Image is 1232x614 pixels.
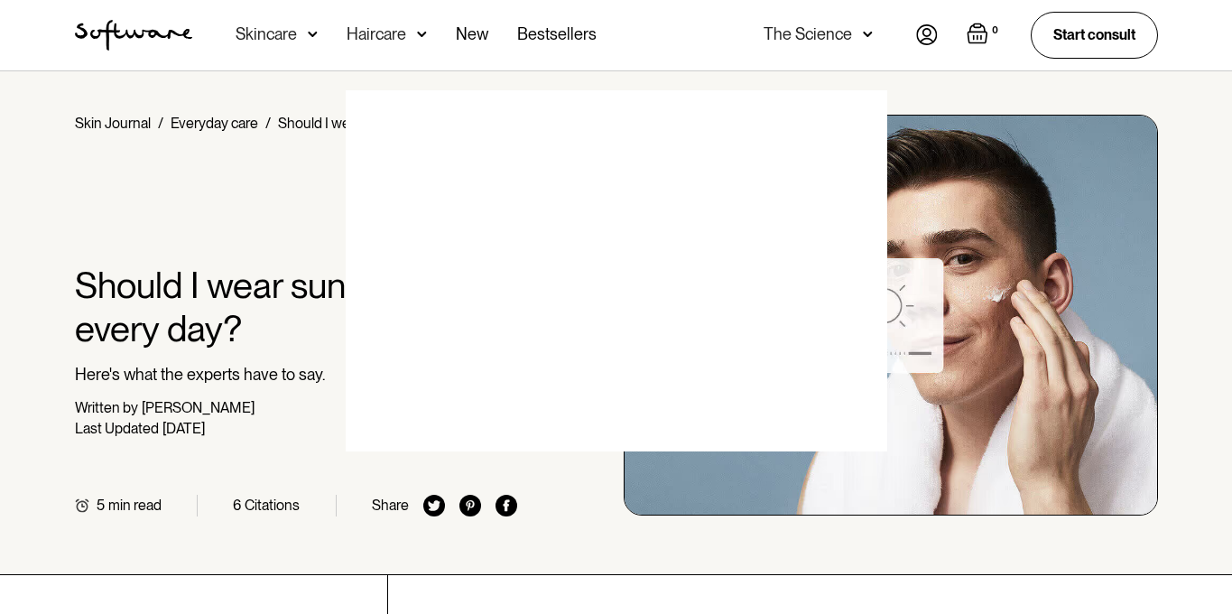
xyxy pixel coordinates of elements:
div: 0 [988,23,1002,39]
a: Everyday care [171,115,258,132]
div: Share [372,497,409,514]
div: Haircare [347,25,406,43]
a: home [75,20,192,51]
div: 5 [97,497,105,514]
img: arrow down [308,25,318,43]
div: [DATE] [162,420,205,437]
img: Software Logo [75,20,192,51]
p: Here's what the experts have to say. [75,365,518,385]
a: Start consult [1031,12,1158,58]
div: Written by [75,399,138,416]
div: / [158,115,163,132]
img: twitter icon [423,495,445,516]
img: facebook icon [496,495,517,516]
div: The Science [764,25,852,43]
img: pinterest icon [459,495,481,516]
div: [PERSON_NAME] [142,399,255,416]
div: Last Updated [75,420,159,437]
div: Should I wear sunscreen every day? [278,115,502,132]
h1: Should I wear sunscreen every day? [75,264,518,350]
div: Citations [245,497,300,514]
div: Skincare [236,25,297,43]
a: Skin Journal [75,115,151,132]
img: arrow down [863,25,873,43]
a: Open cart [967,23,1002,48]
img: blank image [346,90,887,451]
div: min read [108,497,162,514]
div: 6 [233,497,241,514]
div: / [265,115,271,132]
img: arrow down [417,25,427,43]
